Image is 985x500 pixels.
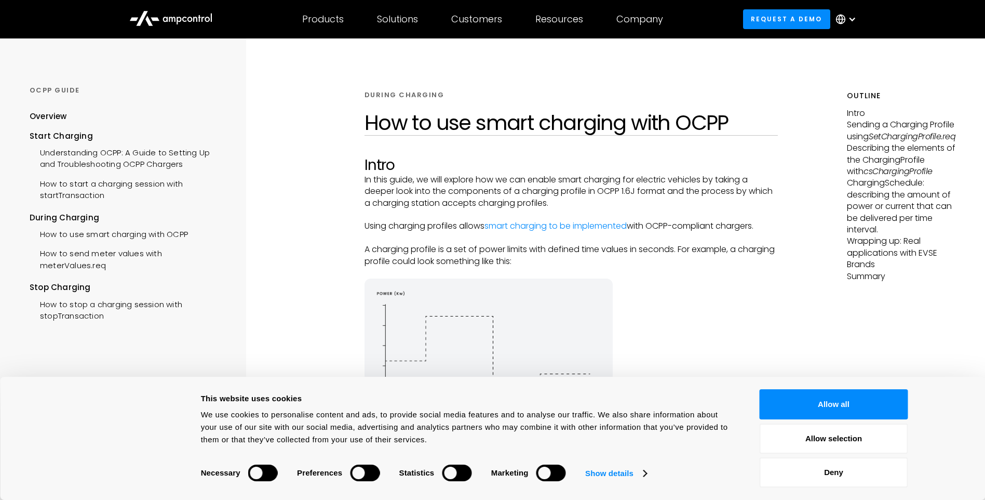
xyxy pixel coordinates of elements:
p: Using charging profiles allows with OCPP-compliant chargers. [365,220,778,232]
a: smart charging to be implemented [484,220,627,232]
button: Deny [760,457,908,488]
div: Start Charging [30,130,226,142]
a: How to send meter values with meterValues.req [30,243,226,274]
div: Solutions [377,14,418,25]
strong: Preferences [297,468,342,477]
div: Products [302,14,344,25]
a: Show details [585,466,646,481]
a: How to use smart charging with OCPP [30,223,188,243]
strong: Necessary [201,468,240,477]
div: Company [616,14,663,25]
p: Intro [847,108,955,119]
a: How to stop a charging session with stopTransaction [30,294,226,325]
div: This website uses cookies [201,392,736,405]
p: Wrapping up: Real applications with EVSE Brands [847,235,955,270]
div: Overview [30,111,67,122]
p: In this guide, we will explore how we can enable smart charging for electric vehicles by taking a... [365,174,778,209]
h5: Outline [847,90,955,101]
a: Request a demo [743,9,830,29]
div: DURING CHARGING [365,90,444,100]
div: Customers [451,14,502,25]
div: During Charging [30,212,226,223]
a: Overview [30,111,67,130]
img: energy diagram [365,279,613,442]
p: ‍ [365,267,778,279]
div: Resources [535,14,583,25]
div: OCPP GUIDE [30,86,226,95]
p: Summary [847,271,955,282]
a: How to start a charging session with startTransaction [30,173,226,204]
p: Sending a Charging Profile using [847,119,955,142]
button: Allow selection [760,424,908,454]
a: Understanding OCPP: A Guide to Setting Up and Troubleshooting OCPP Chargers [30,142,226,173]
p: ‍ [365,232,778,244]
div: We use cookies to personalise content and ads, to provide social media features and to analyse ou... [201,409,736,446]
div: Stop Charging [30,282,226,293]
p: Describing the elements of the ChargingProfile with [847,142,955,177]
strong: Marketing [491,468,529,477]
p: ‍ [365,209,778,220]
h1: How to use smart charging with OCPP [365,110,778,135]
h2: Intro [365,156,778,174]
p: A charging profile is a set of power limits with defined time values in seconds. For example, a c... [365,244,778,267]
em: SetChargingProfile.req [869,130,955,142]
p: ChargingSchedule: describing the amount of power or current that can be delivered per time interval. [847,177,955,235]
strong: Statistics [399,468,435,477]
button: Allow all [760,389,908,419]
em: csChargingProfile [863,165,933,177]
